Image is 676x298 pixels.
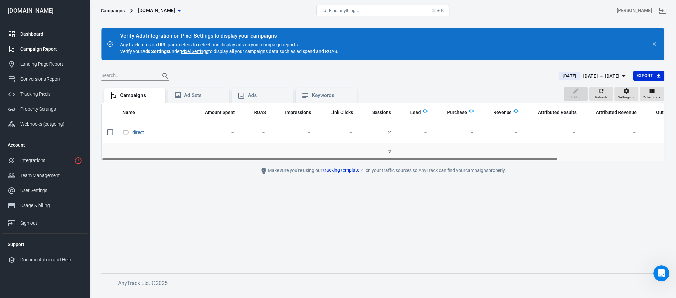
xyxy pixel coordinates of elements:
button: Home [116,3,129,15]
span: Impressions [285,109,311,116]
span: － [402,149,428,155]
div: Tracking Pixels [20,91,82,98]
div: User Settings [20,187,82,194]
button: Gif picker [21,218,26,224]
button: Columns [640,87,664,101]
span: 2 [364,129,391,136]
a: Team Management [2,168,87,183]
span: Revenue [493,109,512,116]
span: － [587,149,637,155]
a: Sign out [2,213,87,231]
span: ROAS [254,109,266,116]
span: The estimated total amount of money you've spent on your campaign, ad set or ad during its schedule. [205,108,235,116]
div: Hi bin! To verify your Everflow integration, you need to test if the postback URL is working prop... [11,32,122,52]
span: The number of times your ads were on screen. [276,108,311,116]
textarea: Message… [6,204,127,216]
span: Sessions [364,109,391,116]
span: The total return on ad spend [246,108,266,116]
strong: Ads Settings [142,49,169,54]
span: － [322,149,353,155]
a: User Settings [2,183,87,198]
input: Search... [101,72,155,80]
div: Campaigns [120,92,160,99]
span: － [246,149,266,155]
button: Find anything...⌘ + K [316,5,449,16]
span: － [587,129,637,136]
div: Is that what you were looking for? [11,189,90,196]
li: Support [2,236,87,252]
div: AnyTrack relies on URL parameters to detect and display ads on your campaign reports. Verify your... [120,33,338,55]
div: Team Management [20,172,82,179]
span: The number of clicks on links within the ad that led to advertiser-specified destinations [330,108,353,116]
li: Account [2,137,87,153]
span: Settings [618,94,631,100]
span: － [196,149,235,155]
span: － [485,129,519,136]
div: AnyTrack says… [5,201,128,269]
span: Purchase [447,109,467,116]
span: The total return on ad spend [254,108,266,116]
a: Usage & billing [2,198,87,213]
div: Make sure you're using our on your traffic sources so AnyTrack can find your campaigns properly. [233,167,533,175]
b: Events Log [18,78,47,84]
span: － [322,129,353,136]
span: Attributed Results [538,109,576,116]
span: 2 [364,149,391,155]
div: Conversions Report [20,76,82,83]
div: [DATE] － [DATE] [583,72,620,80]
div: Campaigns [101,7,125,14]
span: Name [122,109,144,116]
img: Profile image for AnyTrack [19,4,30,14]
a: Landing Page Report [2,57,87,72]
div: Verify Ads Integration on Pixel Settings to display your campaigns [120,33,338,39]
b: To verify it's working: [11,88,68,93]
button: close [650,39,659,49]
div: Ads [248,92,288,99]
div: The integration will show as verified once it successfully receives conversion data. If you're st... [11,142,122,181]
span: Name [122,109,135,116]
button: [DATE][DATE] － [DATE] [553,71,633,82]
div: ⌘ + K [431,8,444,13]
h1: AnyTrack [32,6,56,11]
h6: AnyTrack Ltd. © 2025 [118,279,617,287]
div: Dashboard [20,31,82,38]
li: Review the data to confirm it's capturing correctly [16,126,122,138]
button: Emoji picker [10,218,16,224]
span: Total revenue calculated by AnyTrack. [493,108,512,116]
div: Hi bin! To verify your Everflow integration, you need to test if the postback URL is working prop... [5,28,128,185]
a: Sign out [655,3,671,19]
li: Check the Events Log to see if events are being received [16,112,122,124]
a: Webhooks (outgoing) [2,117,87,132]
span: － [402,129,428,136]
span: Find anything... [329,8,359,13]
span: Lead [410,109,421,116]
div: Landing Page Report [20,61,82,68]
a: Campaign Report [2,42,87,57]
span: The total revenue attributed according to your ad network (Facebook, Google, etc.) [596,108,637,116]
div: Campaign Report [20,46,82,53]
b: Integrations [35,65,68,71]
span: － [246,129,266,136]
span: The number of clicks on links within the ad that led to advertiser-specified destinations [322,108,353,116]
button: go back [4,3,17,15]
button: Export [633,71,664,81]
div: scrollable content [102,103,664,161]
div: Documentation and Help [20,256,82,263]
a: Dashboard [2,27,87,42]
span: － [438,149,474,155]
div: Keywords [312,92,352,99]
li: Send test conversions through that Everflow account [16,98,122,110]
span: [DATE] [560,73,579,79]
span: － [196,129,235,136]
span: The number of times your ads were on screen. [285,108,311,116]
a: Property Settings [2,102,87,117]
div: Account id: I2Uq4N7g [617,7,652,14]
span: － [529,129,576,136]
a: Tracking Pixels [2,87,87,102]
a: tracking template [323,167,364,174]
img: Logo [469,108,474,114]
div: If you need further assistance with verifying your Everflow account or troubleshooting the unveri... [5,201,109,254]
div: [DOMAIN_NAME] [2,8,87,14]
span: Columns [643,94,657,100]
span: The total conversions attributed according to your ad network (Facebook, Google, etc.) [529,108,576,116]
